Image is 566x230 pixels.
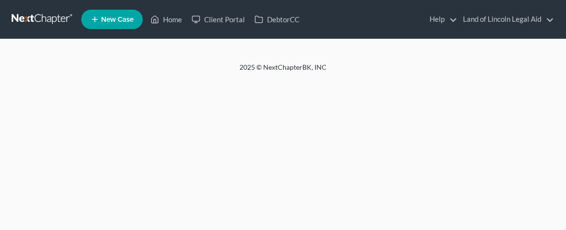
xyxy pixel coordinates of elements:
[187,11,250,28] a: Client Portal
[425,11,457,28] a: Help
[146,11,187,28] a: Home
[81,10,143,29] new-legal-case-button: New Case
[250,11,304,28] a: DebtorCC
[458,11,554,28] a: Land of Lincoln Legal Aid
[51,62,515,80] div: 2025 © NextChapterBK, INC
